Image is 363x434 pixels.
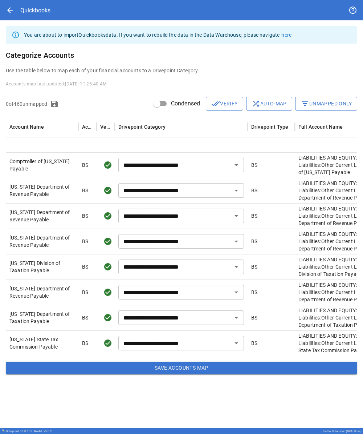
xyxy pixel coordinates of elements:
[281,32,291,38] a: here
[295,97,357,110] button: Unmapped Only
[118,124,166,130] div: Drivepoint Category
[6,362,357,375] button: Save Accounts Map
[82,339,88,347] p: BS
[9,183,75,198] p: [US_STATE] Department of Revenue Payable
[82,124,92,130] div: Account Type
[9,234,75,249] p: [US_STATE] Department of Revenue Payable
[82,289,88,296] p: BS
[231,313,241,323] button: Open
[301,99,309,108] span: filter_list
[44,430,52,433] span: v 5.0.2
[251,124,288,130] div: Drivepoint Type
[9,124,44,130] div: Account Name
[231,262,241,272] button: Open
[231,287,241,297] button: Open
[9,260,75,274] p: [US_STATE] Division of Taxation Payable
[82,161,88,169] p: BS
[251,314,257,321] p: BS
[231,338,241,348] button: Open
[6,67,357,74] p: Use the table below to map each of your financial accounts to a Drivepoint Category.
[251,263,257,270] p: BS
[298,124,343,130] div: Full Account Name
[211,99,220,108] span: done_all
[6,49,357,61] h6: Categorize Accounts
[231,236,241,246] button: Open
[9,310,75,325] p: [US_STATE] Department of Taxation Payable
[9,209,75,223] p: [US_STATE] Department of Revenue Payable
[82,314,88,321] p: BS
[9,158,75,172] p: Comptroller of [US_STATE] Payable
[251,238,257,245] p: BS
[6,100,47,108] p: 0 of 460 unmapped
[100,124,110,130] div: Verified
[251,161,257,169] p: BS
[251,187,257,194] p: BS
[231,160,241,170] button: Open
[171,99,200,108] span: Condensed
[6,430,32,433] div: Drivepoint
[24,28,291,41] div: You are about to import Quickbooks data. If you want to rebuild the data in the Data Warehouse, p...
[34,430,52,433] div: Model
[9,336,75,350] p: [US_STATE] State Tax Commission Payable
[323,430,362,433] div: Eetho Brands Inc (DBA: Dose)
[82,187,88,194] p: BS
[206,97,243,110] button: Verify
[251,212,257,220] p: BS
[251,339,257,347] p: BS
[82,212,88,220] p: BS
[20,7,50,14] div: Quickbooks
[82,263,88,270] p: BS
[231,211,241,221] button: Open
[251,289,257,296] p: BS
[9,285,75,300] p: [US_STATE] Department of Revenue Payable
[6,6,15,15] span: arrow_back
[231,185,241,196] button: Open
[20,430,32,433] span: v 6.0.109
[6,81,107,87] span: Accounts map last updated: [DATE] 11:25:40 AM
[1,429,4,432] img: Drivepoint
[82,238,88,245] p: BS
[246,97,292,110] button: Auto-map
[252,99,260,108] span: shuffle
